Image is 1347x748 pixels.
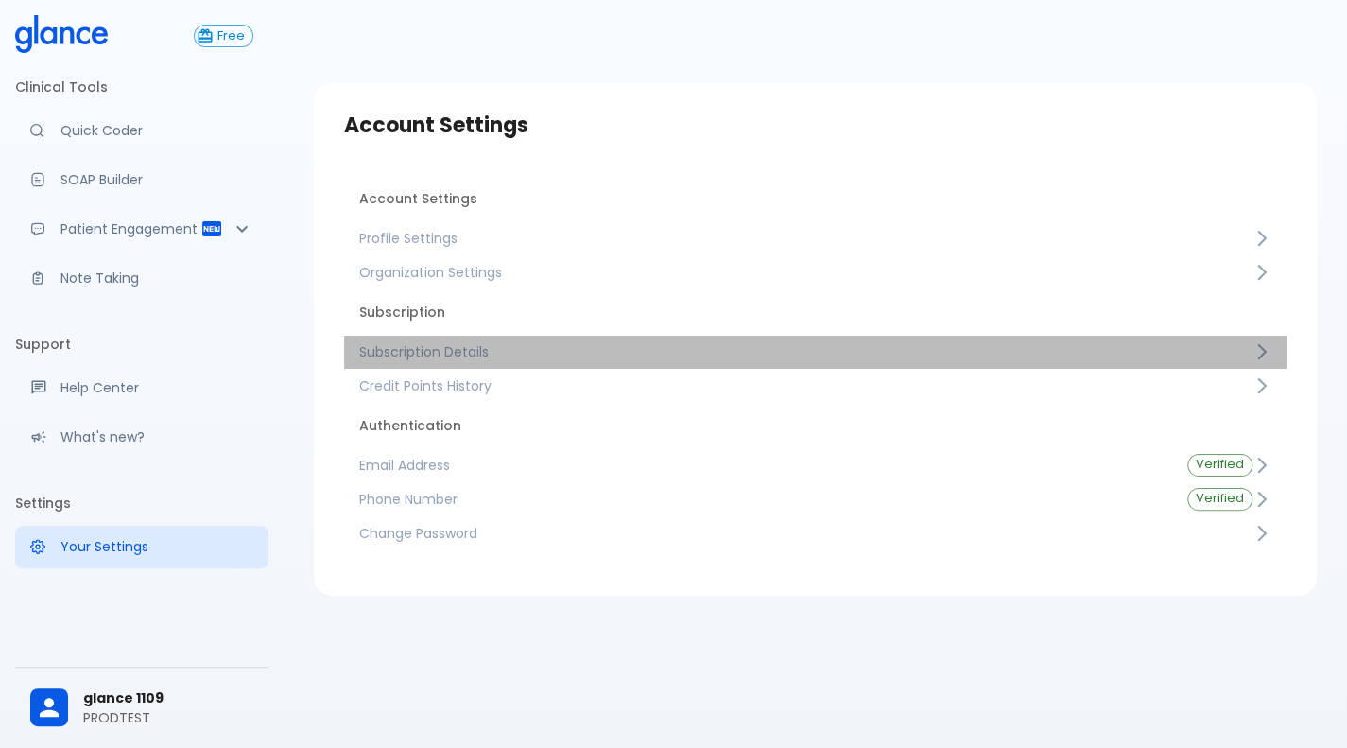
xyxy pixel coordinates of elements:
[344,221,1287,255] a: Profile Settings
[344,335,1287,369] a: Subscription Details
[60,121,253,140] p: Quick Coder
[60,427,253,446] p: What's new?
[83,688,253,708] span: glance 1109
[1188,458,1252,472] span: Verified
[210,29,252,43] span: Free
[359,229,1252,248] span: Profile Settings
[60,269,253,287] p: Note Taking
[344,403,1287,448] li: Authentication
[60,170,253,189] p: SOAP Builder
[194,25,253,47] button: Free
[359,342,1252,361] span: Subscription Details
[344,255,1287,289] a: Organization Settings
[15,257,268,299] a: Advanced note-taking
[1188,492,1252,506] span: Verified
[359,376,1252,395] span: Credit Points History
[344,289,1287,335] li: Subscription
[359,490,1157,509] span: Phone Number
[344,176,1287,221] li: Account Settings
[359,524,1252,543] span: Change Password
[15,526,268,567] a: Manage your settings
[60,219,200,238] p: Patient Engagement
[15,110,268,151] a: Moramiz: Find ICD10AM codes instantly
[344,369,1287,403] a: Credit Points History
[60,537,253,556] p: Your Settings
[15,480,268,526] li: Settings
[15,208,268,250] div: Patient Reports & Referrals
[344,113,1287,138] h3: Account Settings
[15,322,268,367] li: Support
[344,482,1287,516] a: Phone NumberVerified
[15,159,268,200] a: Docugen: Compose a clinical documentation in seconds
[15,367,268,409] a: Get help from our support team
[359,456,1157,475] span: Email Address
[15,416,268,458] div: Recent updates and feature releases
[60,378,253,397] p: Help Center
[15,675,268,740] div: glance 1109PRODTEST
[15,64,268,110] li: Clinical Tools
[194,25,268,47] a: Click to view or change your subscription
[83,708,253,727] p: PRODTEST
[344,516,1287,550] a: Change Password
[359,263,1252,282] span: Organization Settings
[344,448,1287,482] a: Email AddressVerified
